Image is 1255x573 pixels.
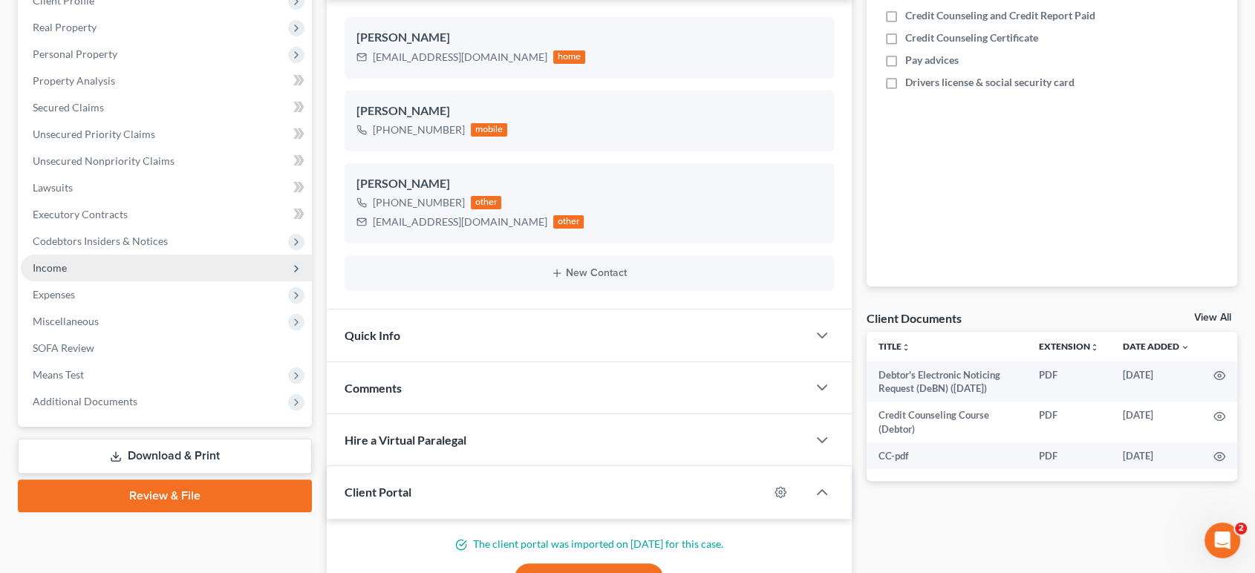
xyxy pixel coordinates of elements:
[867,402,1027,442] td: Credit Counseling Course (Debtor)
[905,53,959,68] span: Pay advices
[33,208,128,220] span: Executory Contracts
[878,341,910,352] a: Titleunfold_more
[21,201,312,228] a: Executory Contracts
[33,181,73,194] span: Lawsuits
[33,21,97,33] span: Real Property
[21,174,312,201] a: Lawsuits
[33,101,104,114] span: Secured Claims
[33,48,117,60] span: Personal Property
[471,123,508,137] div: mobile
[1039,341,1099,352] a: Extensionunfold_more
[33,128,155,140] span: Unsecured Priority Claims
[21,121,312,148] a: Unsecured Priority Claims
[1027,361,1111,402] td: PDF
[1111,361,1202,402] td: [DATE]
[1090,343,1099,352] i: unfold_more
[33,235,168,247] span: Codebtors Insiders & Notices
[18,439,312,474] a: Download & Print
[21,335,312,361] a: SOFA Review
[1235,523,1247,534] span: 2
[33,74,115,87] span: Property Analysis
[356,267,822,279] button: New Contact
[1205,523,1240,558] iframe: Intercom live chat
[33,315,99,327] span: Miscellaneous
[867,310,962,326] div: Client Documents
[33,288,75,301] span: Expenses
[867,442,1027,469] td: CC-pdf
[905,75,1075,90] span: Drivers license & social security card
[21,68,312,94] a: Property Analysis
[33,261,67,274] span: Income
[373,215,547,229] div: [EMAIL_ADDRESS][DOMAIN_NAME]
[1111,442,1202,469] td: [DATE]
[373,195,465,210] div: [PHONE_NUMBER]
[33,341,94,354] span: SOFA Review
[553,215,584,229] div: other
[33,395,137,407] span: Additional Documents
[21,94,312,121] a: Secured Claims
[1027,402,1111,442] td: PDF
[1181,343,1190,352] i: expand_more
[905,8,1095,23] span: Credit Counseling and Credit Report Paid
[345,328,400,342] span: Quick Info
[33,368,84,381] span: Means Test
[356,175,822,193] div: [PERSON_NAME]
[1027,442,1111,469] td: PDF
[373,122,465,137] div: [PHONE_NUMBER]
[553,50,586,64] div: home
[902,343,910,352] i: unfold_more
[18,479,312,512] a: Review & File
[1111,402,1202,442] td: [DATE]
[345,433,466,447] span: Hire a Virtual Paralegal
[373,50,547,65] div: [EMAIL_ADDRESS][DOMAIN_NAME]
[345,381,402,395] span: Comments
[356,102,822,120] div: [PERSON_NAME]
[1194,312,1231,323] a: View All
[345,537,834,551] p: The client portal was imported on [DATE] for this case.
[33,154,175,167] span: Unsecured Nonpriority Claims
[21,148,312,174] a: Unsecured Nonpriority Claims
[356,29,822,47] div: [PERSON_NAME]
[1123,341,1190,352] a: Date Added expand_more
[471,196,502,209] div: other
[867,361,1027,402] td: Debtor's Electronic Noticing Request (DeBN) ([DATE])
[345,485,411,499] span: Client Portal
[905,30,1038,45] span: Credit Counseling Certificate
